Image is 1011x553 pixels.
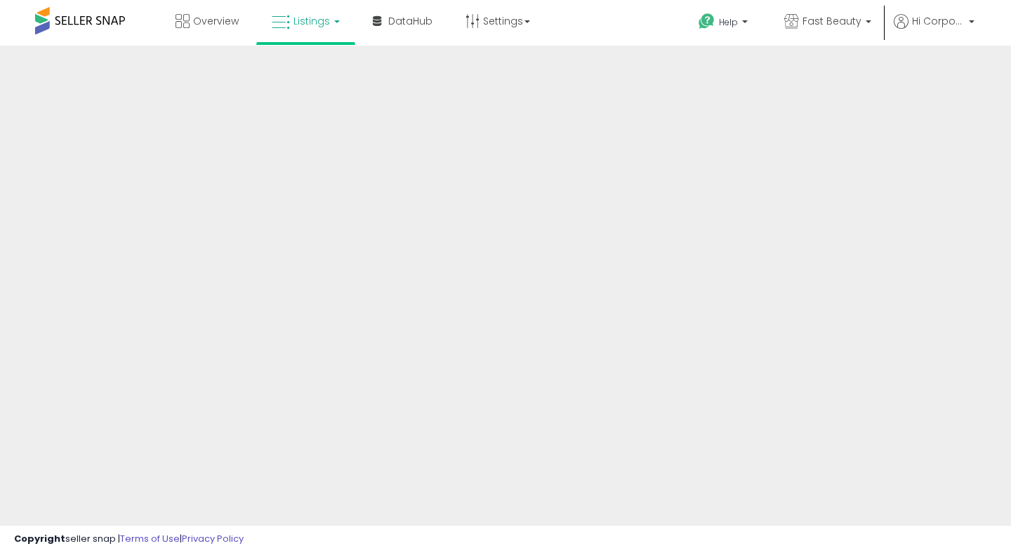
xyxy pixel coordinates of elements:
span: DataHub [388,14,432,28]
i: Get Help [698,13,715,30]
a: Hi Corporate [894,14,974,46]
a: Privacy Policy [182,532,244,545]
span: Hi Corporate [912,14,965,28]
a: Terms of Use [120,532,180,545]
span: Fast Beauty [802,14,861,28]
span: Listings [293,14,330,28]
strong: Copyright [14,532,65,545]
span: Overview [193,14,239,28]
a: Help [687,2,762,46]
div: seller snap | | [14,533,244,546]
span: Help [719,16,738,28]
